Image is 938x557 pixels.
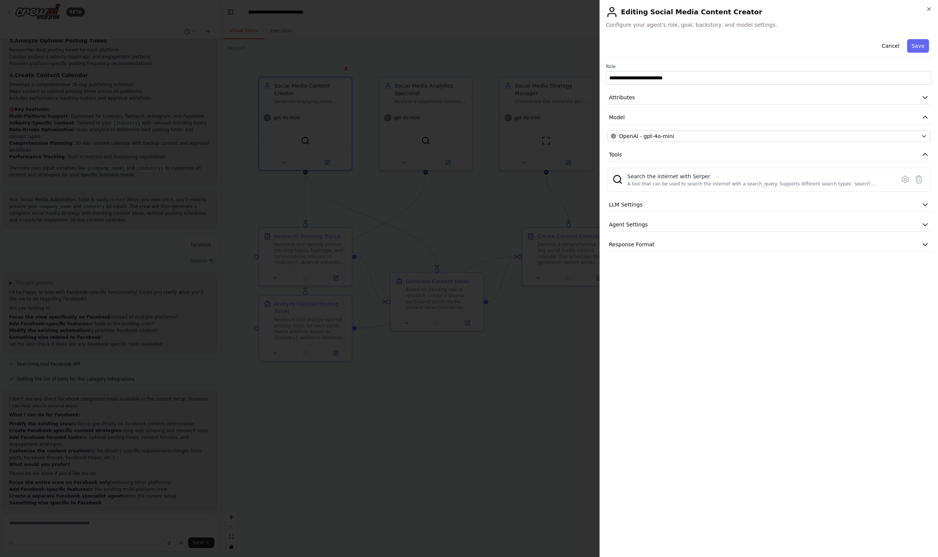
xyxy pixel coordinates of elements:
[609,94,635,101] span: Attributes
[899,173,912,186] button: Configure tool
[627,173,891,180] div: Search the internet with Serper
[612,174,623,185] img: SerperDevTool
[606,21,932,29] span: Configure your agent's role, goal, backstory, and model settings.
[606,64,932,70] label: Role
[609,114,625,121] span: Model
[609,241,654,248] span: Response Format
[627,181,891,187] div: A tool that can be used to search the internet with a search_query. Supports different search typ...
[606,218,932,232] button: Agent Settings
[606,91,932,105] button: Attributes
[609,221,648,228] span: Agent Settings
[877,39,904,53] button: Cancel
[912,173,926,186] button: Delete tool
[606,238,932,252] button: Response Format
[606,6,932,18] h2: Editing Social Media Content Creator
[619,132,674,140] span: OpenAI - gpt-4o-mini
[609,201,643,208] span: LLM Settings
[606,198,932,212] button: LLM Settings
[606,111,932,124] button: Model
[606,148,932,162] button: Tools
[609,151,622,158] span: Tools
[907,39,929,53] button: Save
[607,131,930,142] button: OpenAI - gpt-4o-mini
